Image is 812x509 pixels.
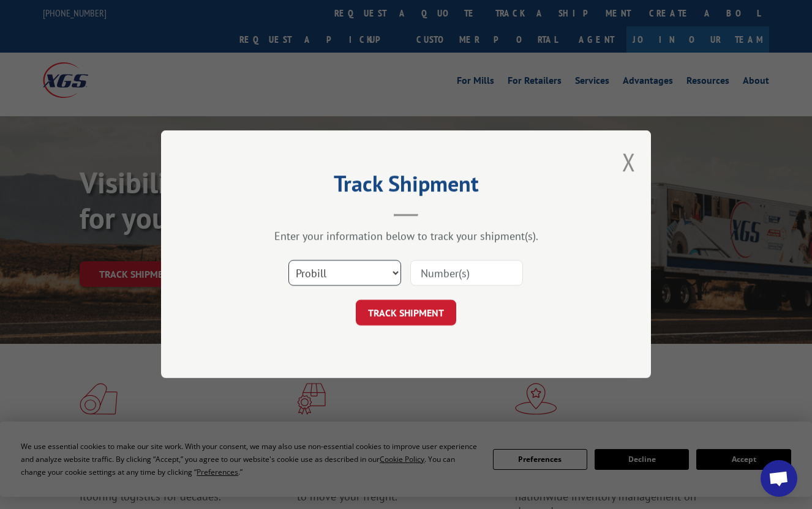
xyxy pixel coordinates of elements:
button: TRACK SHIPMENT [356,300,456,326]
button: Close modal [622,146,636,178]
div: Enter your information below to track your shipment(s). [222,229,590,243]
div: Open chat [761,460,797,497]
h2: Track Shipment [222,175,590,198]
input: Number(s) [410,261,523,286]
